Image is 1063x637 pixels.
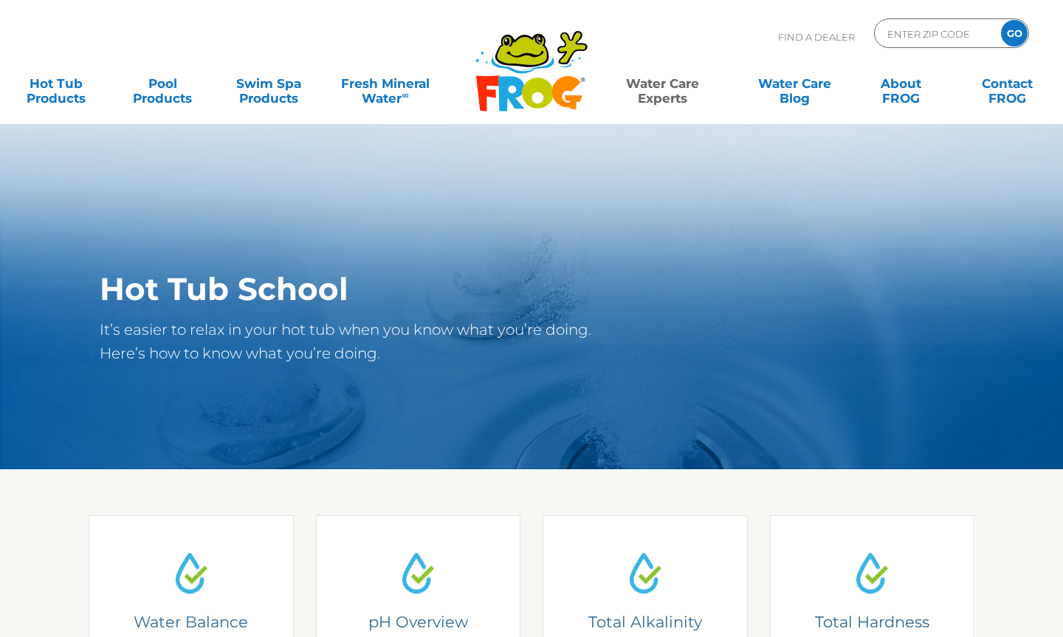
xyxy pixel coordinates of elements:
[121,69,204,98] a: PoolProducts
[753,69,836,98] a: Water CareBlog
[100,612,283,632] h4: Water Balance
[1001,20,1028,47] input: GO
[780,612,963,632] h4: Total Hardness
[100,271,622,307] h1: Hot Tub School
[326,612,509,632] h4: pH Overview
[886,23,985,44] input: Zip Code Form
[966,69,1048,98] a: ContactFROG
[15,69,97,98] a: Hot TubProducts
[618,545,672,600] img: Water Drop Icon
[595,69,729,98] a: Water CareExperts
[391,545,445,600] img: Water Drop Icon
[778,18,855,55] p: Find A Dealer
[334,69,437,98] a: Fresh MineralWater∞
[844,545,899,600] img: Water Drop Icon
[227,69,310,98] a: Swim SpaProducts
[100,318,622,365] p: It’s easier to relax in your hot tub when you know what you’re doing. Here’s how to know what you...
[164,545,219,600] img: Water Drop Icon
[402,89,408,101] sup: ∞
[554,612,737,632] h4: Total Alkalinity
[859,69,942,98] a: AboutFROG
